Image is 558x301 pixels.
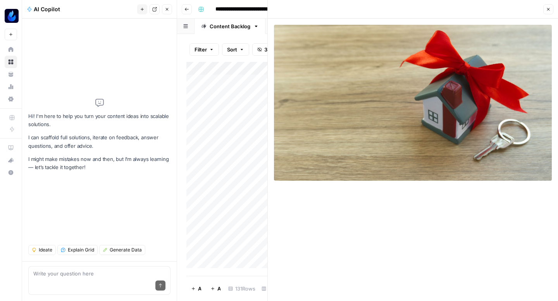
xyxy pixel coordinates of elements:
a: Home [5,43,17,56]
span: Sort [227,46,237,53]
div: 131 Rows [225,282,258,295]
a: Content Backlog [195,19,265,34]
span: Filter [195,46,207,53]
span: Add Row [198,285,201,292]
button: Generate Data [99,245,145,255]
button: Sort [222,43,249,56]
div: AI Copilot [27,5,135,13]
button: Explain Grid [57,245,98,255]
div: 28/35 Columns [258,282,308,295]
button: 35 Columns [252,43,298,56]
a: Usage [5,80,17,93]
a: AirOps Academy [5,142,17,154]
a: Your Data [5,68,17,80]
button: Add 10 Rows [206,282,225,295]
div: Content Backlog [210,22,250,30]
span: Add 10 Rows [217,285,220,292]
span: Generate Data [110,246,142,253]
p: Hi! I'm here to help you turn your content ideas into scalable solutions. [28,112,170,128]
a: Settings [5,93,17,105]
img: Row/Cell [274,25,552,181]
img: AgentFire Content Logo [5,9,19,23]
span: Ideate [39,246,52,253]
a: Browse [5,56,17,68]
button: Add Row [186,282,206,295]
button: Filter [189,43,219,56]
p: I can scaffold full solutions, iterate on feedback, answer questions, and offer advice. [28,133,170,150]
button: What's new? [5,154,17,166]
p: I might make mistakes now and then, but I’m always learning — let’s tackle it together! [28,155,170,171]
button: Help + Support [5,166,17,179]
button: Ideate [28,245,56,255]
button: Workspace: AgentFire Content [5,6,17,26]
span: Explain Grid [68,246,94,253]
